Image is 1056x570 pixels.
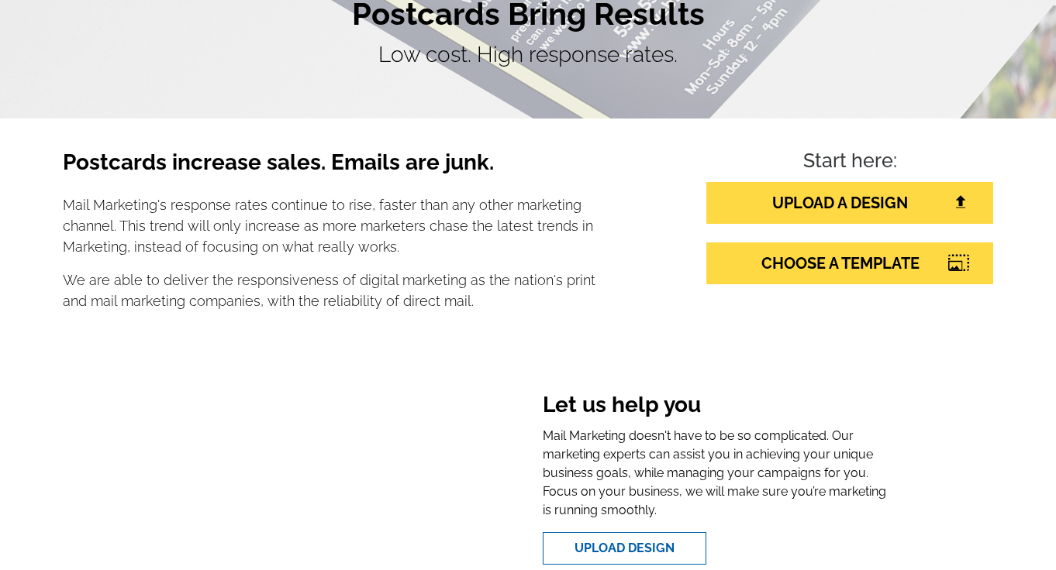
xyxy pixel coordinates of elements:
[543,392,889,421] h3: Let us help you
[543,427,889,520] p: Mail Marketing doesn't have to be so complicated. Our marketing experts can assist you in achievi...
[706,182,993,224] a: UPLOAD A DESIGN
[706,242,993,284] a: CHOOSE A TEMPLATE
[706,149,993,176] h4: Start here:
[63,39,993,71] p: Low cost. High response rates.
[63,270,596,311] p: We are able to deliver the responsiveness of digital marketing as the nation's print and mail mar...
[543,532,706,565] a: Upload Design
[746,210,1056,570] iframe: LiveChat chat widget
[63,149,596,188] h3: Postcards increase sales. Emails are junk.
[63,194,596,257] p: Mail Marketing's response rates continue to rise, faster than any other marketing channel. This t...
